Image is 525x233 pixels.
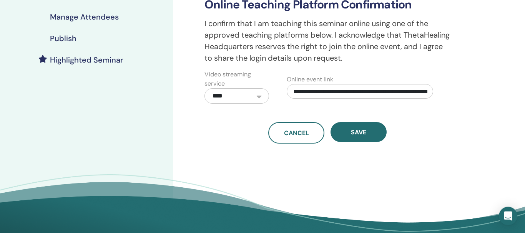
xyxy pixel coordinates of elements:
[351,128,366,136] span: Save
[268,122,324,144] a: Cancel
[331,122,387,142] button: Save
[50,34,76,43] h4: Publish
[200,18,455,64] p: I confirm that I am teaching this seminar online using one of the approved teaching platforms bel...
[50,12,119,21] h4: Manage Attendees
[204,70,269,88] label: Video streaming service
[287,75,333,84] label: Online event link
[499,207,517,225] div: Open Intercom Messenger
[284,129,309,137] span: Cancel
[50,55,123,64] h4: Highlighted Seminar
